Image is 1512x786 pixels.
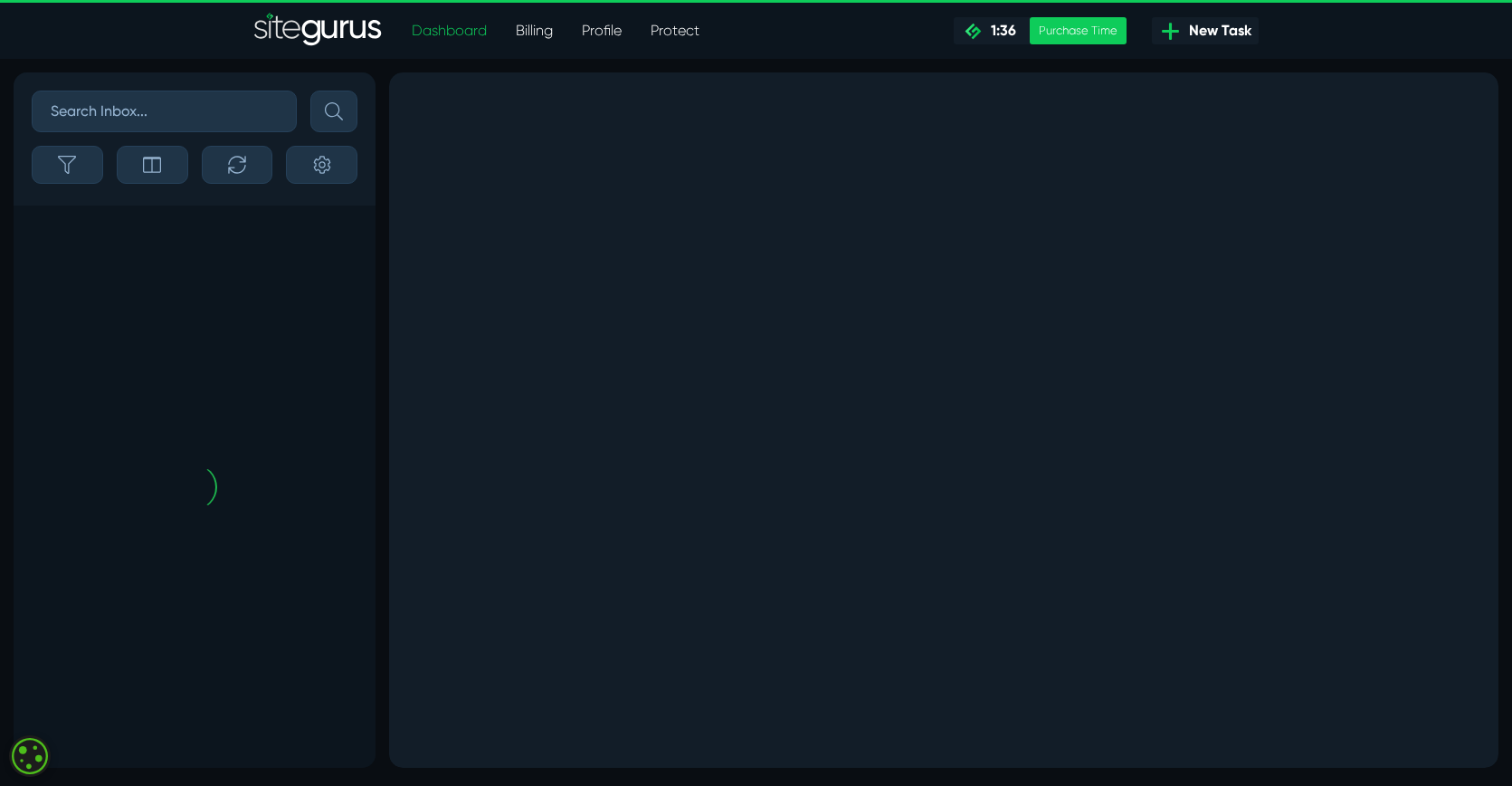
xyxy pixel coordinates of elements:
img: Sitegurus Logo [254,13,383,49]
span: New Task [1182,20,1251,42]
a: Dashboard [397,13,501,49]
a: SiteGurus [254,13,383,49]
a: 1:36 Purchase Time [954,17,1126,44]
div: Cookie consent button [9,735,51,777]
a: Profile [567,13,636,49]
span: 1:36 [984,22,1016,39]
input: Search Inbox... [32,91,297,132]
a: New Task [1152,17,1259,44]
a: Protect [636,13,714,49]
div: Purchase Time [1030,17,1127,44]
a: Billing [501,13,567,49]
